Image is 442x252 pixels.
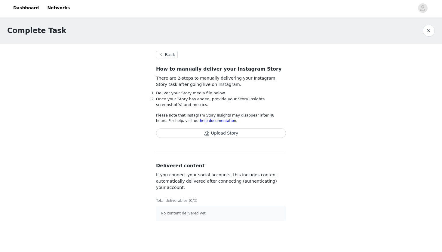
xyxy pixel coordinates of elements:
p: Please note that Instagram Story Insights may disappear after 48 hours. For help, visit our . [156,113,286,123]
h1: Complete Task [7,25,66,36]
a: Dashboard [10,1,42,15]
h3: How to manually deliver your Instagram Story [156,65,286,73]
a: Networks [44,1,73,15]
button: Back [156,51,178,58]
span: Upload Story [156,131,286,136]
p: No content delivered yet [161,211,281,216]
button: Upload Story [156,128,286,138]
div: avatar [420,3,425,13]
h3: Delivered content [156,162,286,169]
a: help documentation [200,119,236,123]
p: Total deliverables (0/3) [156,198,286,203]
li: Once your Story has ended, provide your Story Insights screenshot(s) and metrics. [156,96,286,108]
span: If you connect your social accounts, this includes content automatically delivered after connecti... [156,172,277,190]
li: Deliver your Story media file below. [156,90,286,96]
p: There are 2-steps to manually delivering your Instagram Story task after going live on Instagram. [156,75,286,88]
